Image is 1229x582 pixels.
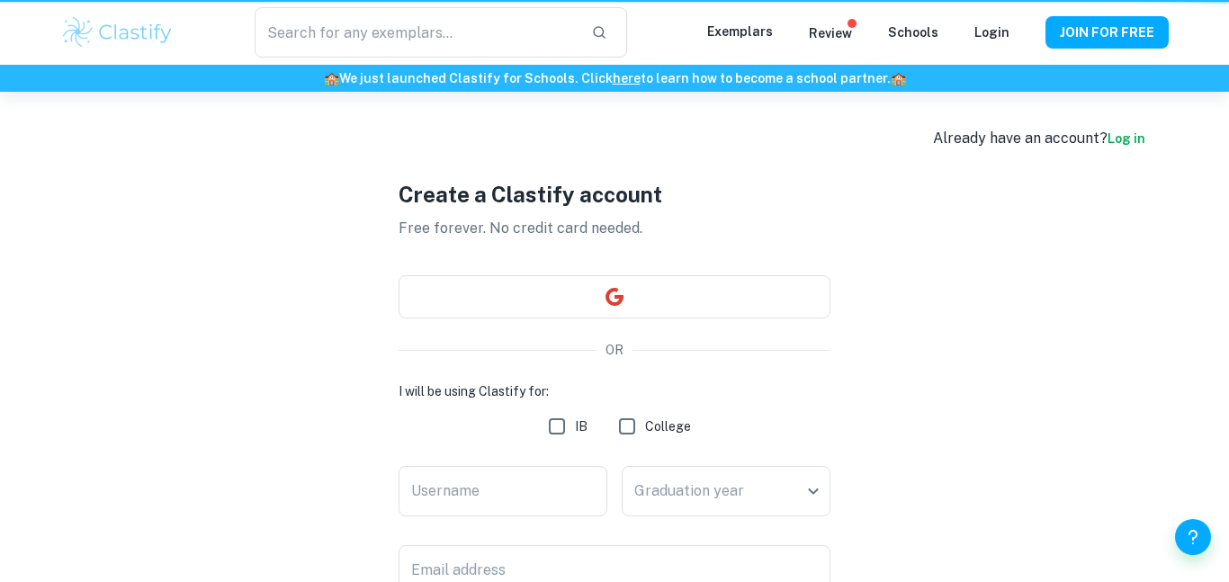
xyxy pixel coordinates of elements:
a: Schools [888,25,938,40]
button: Help and Feedback [1175,519,1211,555]
p: Review [809,23,852,43]
a: Log in [1108,131,1145,146]
a: Login [974,25,1009,40]
h6: I will be using Clastify for: [399,381,830,401]
span: IB [575,416,588,436]
span: College [645,416,691,436]
input: Search for any exemplars... [255,7,577,58]
p: OR [606,340,623,360]
img: Clastify logo [60,14,175,50]
h6: We just launched Clastify for Schools. Click to learn how to become a school partner. [4,68,1225,88]
p: Exemplars [707,22,773,41]
button: JOIN FOR FREE [1045,16,1169,49]
div: Already have an account? [933,128,1145,149]
span: 🏫 [891,71,906,85]
p: Free forever. No credit card needed. [399,218,830,239]
a: here [613,71,641,85]
h1: Create a Clastify account [399,178,830,210]
span: 🏫 [324,71,339,85]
